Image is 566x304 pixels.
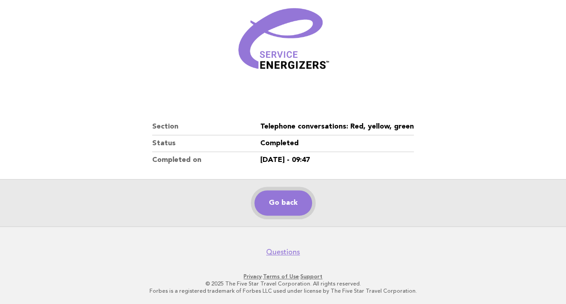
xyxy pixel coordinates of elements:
[13,273,553,280] p: · ·
[244,273,262,280] a: Privacy
[266,248,300,257] a: Questions
[13,287,553,295] p: Forbes is a registered trademark of Forbes LLC used under license by The Five Star Travel Corpora...
[152,135,260,152] dt: Status
[260,152,414,168] dd: [DATE] - 09:47
[260,119,414,135] dd: Telephone conversations: Red, yellow, green
[254,190,312,216] a: Go back
[260,135,414,152] dd: Completed
[152,119,260,135] dt: Section
[300,273,322,280] a: Support
[13,280,553,287] p: © 2025 The Five Star Travel Corporation. All rights reserved.
[152,152,260,168] dt: Completed on
[263,273,299,280] a: Terms of Use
